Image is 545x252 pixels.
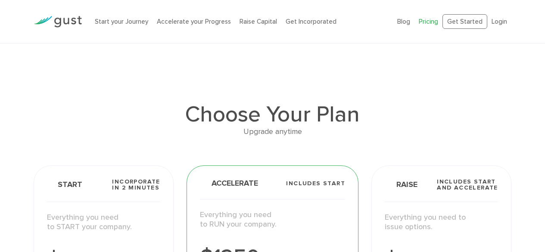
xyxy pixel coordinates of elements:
h1: Choose Your Plan [34,103,511,126]
p: Everything you need to issue options. [385,213,498,232]
span: Includes START [286,180,345,187]
span: Accelerate [200,180,258,187]
img: Gust Logo [34,16,82,28]
a: Login [492,18,507,25]
a: Raise Capital [240,18,277,25]
a: Start your Journey [95,18,148,25]
span: Includes START and ACCELERATE [437,179,498,191]
a: Blog [397,18,410,25]
span: Raise [385,180,417,189]
p: Everything you need to START your company. [47,213,160,232]
p: Everything you need to RUN your company. [200,210,345,230]
a: Pricing [419,18,438,25]
span: Incorporate in 2 Minutes [112,179,160,191]
a: Accelerate your Progress [157,18,231,25]
div: Upgrade anytime [34,126,511,138]
span: Start [47,180,82,189]
a: Get Incorporated [286,18,336,25]
a: Get Started [442,14,487,29]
